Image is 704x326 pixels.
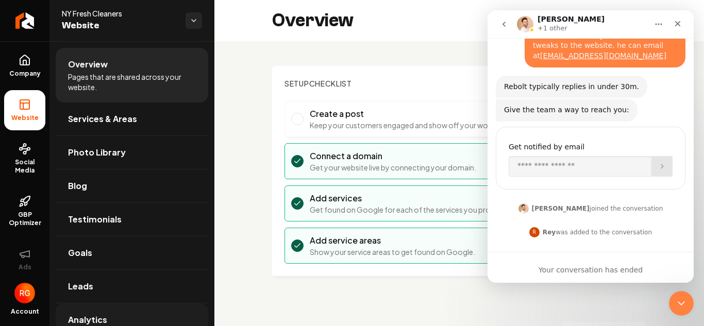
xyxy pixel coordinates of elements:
[4,134,45,183] a: Social Media
[310,204,507,215] p: Get found on Google for each of the services you provide.
[669,291,694,316] iframe: Intercom live chat
[62,19,177,33] span: Website
[310,247,475,257] p: Show your service areas to get found on Google.
[68,146,126,159] span: Photo Library
[68,280,93,293] span: Leads
[4,158,45,175] span: Social Media
[4,187,45,235] a: GBP Optimizer
[68,113,137,125] span: Services & Areas
[4,211,45,227] span: GBP Optimizer
[4,46,45,86] a: Company
[272,10,354,31] h2: Overview
[14,263,36,271] span: Ads
[488,10,694,283] iframe: Intercom live chat
[284,79,309,88] span: Setup
[14,283,35,303] img: Rey Gonzalez
[14,283,35,303] button: Open user button
[62,8,177,19] span: NY Fresh Cleaners
[56,169,208,202] a: Blog
[310,120,559,130] p: Keep your customers engaged and show off your work by creating a post.
[11,307,39,316] span: Account
[5,70,45,78] span: Company
[68,247,92,259] span: Goals
[56,203,208,236] a: Testimonials
[4,239,45,280] button: Ads
[56,270,208,303] a: Leads
[310,150,476,162] h3: Connect a domain
[56,136,208,169] a: Photo Library
[68,213,122,226] span: Testimonials
[284,78,352,89] h2: Checklist
[68,314,107,326] span: Analytics
[310,234,475,247] h3: Add service areas
[68,72,196,92] span: Pages that are shared across your website.
[310,162,476,173] p: Get your website live by connecting your domain.
[68,58,108,71] span: Overview
[310,108,559,120] h3: Create a post
[15,12,35,29] img: Rebolt Logo
[56,102,208,135] a: Services & Areas
[7,114,43,122] span: Website
[68,180,87,192] span: Blog
[310,192,507,204] h3: Add services
[56,236,208,269] a: Goals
